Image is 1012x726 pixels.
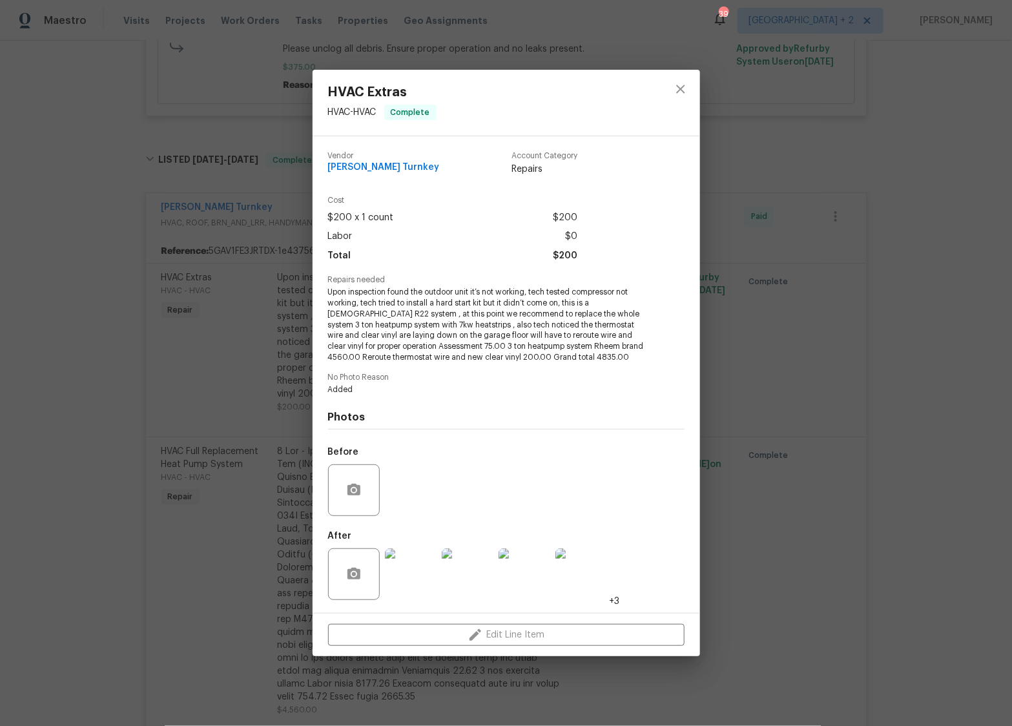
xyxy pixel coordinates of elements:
h4: Photos [328,411,685,424]
h5: After [328,532,352,541]
span: [PERSON_NAME] Turnkey [328,163,440,172]
span: +3 [610,595,620,608]
h5: Before [328,448,359,457]
span: No Photo Reason [328,373,685,382]
span: $200 [553,247,577,265]
span: Cost [328,196,577,205]
span: Total [328,247,351,265]
span: Repairs [511,163,577,176]
button: close [665,74,696,105]
span: $0 [565,227,577,246]
span: Labor [328,227,353,246]
span: HVAC Extras [328,85,437,99]
span: $200 [553,209,577,227]
span: $200 x 1 count [328,209,394,227]
span: Upon inspection found the outdoor unit it’s not working, tech tested compressor not working, tech... [328,287,649,363]
span: Added [328,384,649,395]
span: Complete [386,106,435,119]
span: Account Category [511,152,577,160]
span: Vendor [328,152,440,160]
span: Repairs needed [328,276,685,284]
span: HVAC - HVAC [328,108,377,117]
div: 39 [719,8,728,21]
